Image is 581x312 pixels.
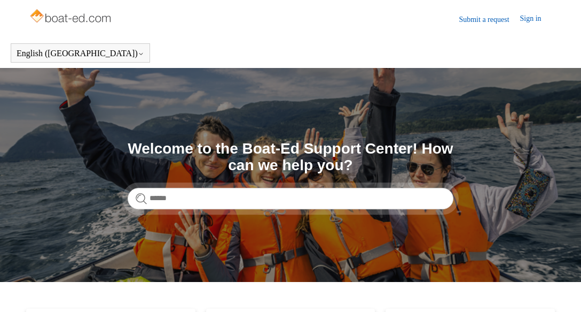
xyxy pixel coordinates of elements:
img: Boat-Ed Help Center home page [29,6,114,28]
a: Sign in [520,13,552,26]
a: Submit a request [459,14,520,25]
div: Live chat [553,284,581,312]
input: Search [128,188,453,209]
h1: Welcome to the Boat-Ed Support Center! How can we help you? [128,141,453,174]
button: English ([GEOGRAPHIC_DATA]) [17,49,144,58]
